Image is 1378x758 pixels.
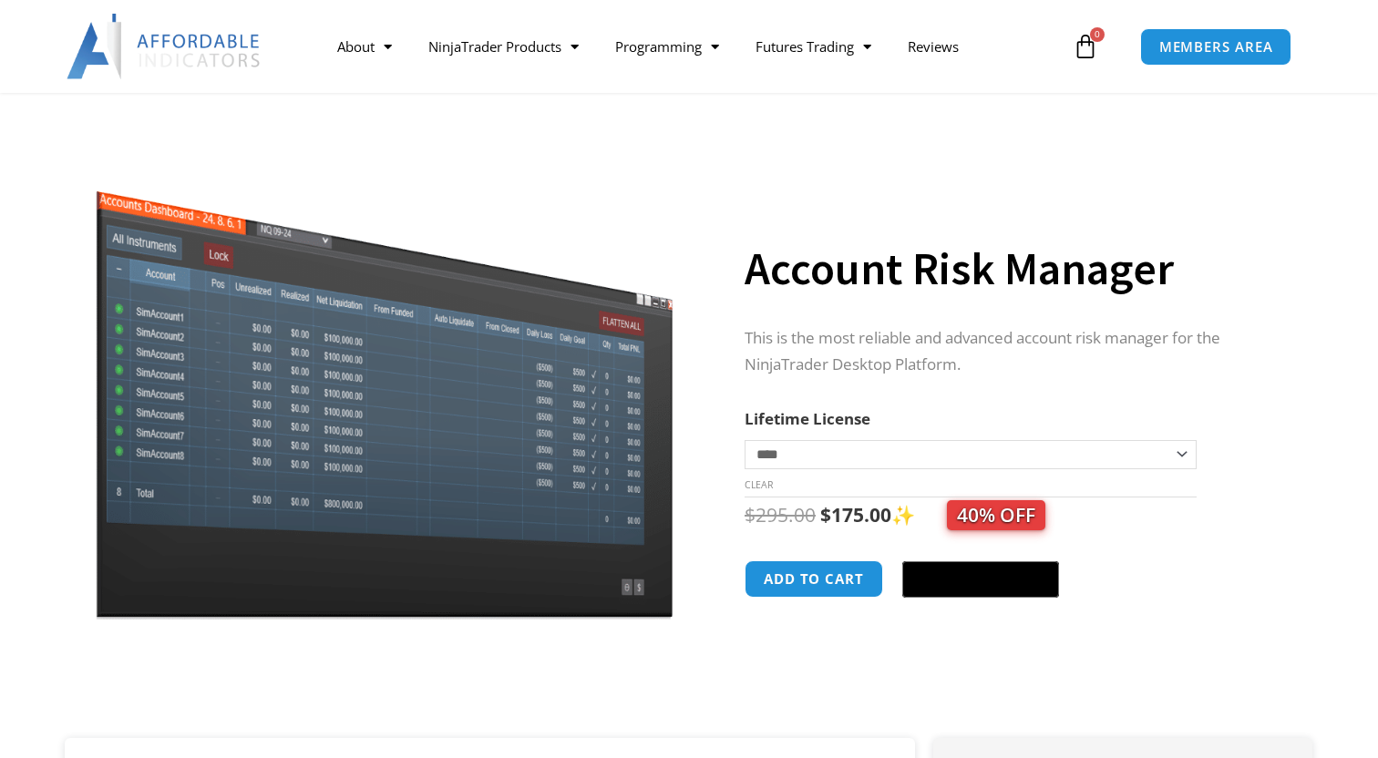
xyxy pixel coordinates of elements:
label: Lifetime License [745,408,870,429]
a: Programming [597,26,737,67]
a: 0 [1045,20,1126,73]
span: $ [820,502,831,528]
iframe: PayPal Message 1 [745,623,1277,638]
button: Buy with GPay [902,561,1059,598]
a: Futures Trading [737,26,890,67]
button: Add to cart [745,560,883,598]
span: ✨ [891,502,1045,528]
span: MEMBERS AREA [1159,40,1273,54]
img: LogoAI | Affordable Indicators – NinjaTrader [67,14,262,79]
nav: Menu [319,26,1068,67]
a: NinjaTrader Products [410,26,597,67]
a: Reviews [890,26,977,67]
bdi: 295.00 [745,502,816,528]
span: 0 [1090,27,1105,42]
a: MEMBERS AREA [1140,28,1292,66]
span: $ [745,502,756,528]
a: Clear options [745,478,773,491]
img: Screenshot 2024-08-26 15462845454 [91,153,677,620]
h1: Account Risk Manager [745,237,1277,301]
p: This is the most reliable and advanced account risk manager for the NinjaTrader Desktop Platform. [745,325,1277,378]
span: 40% OFF [947,500,1045,530]
a: About [319,26,410,67]
bdi: 175.00 [820,502,891,528]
